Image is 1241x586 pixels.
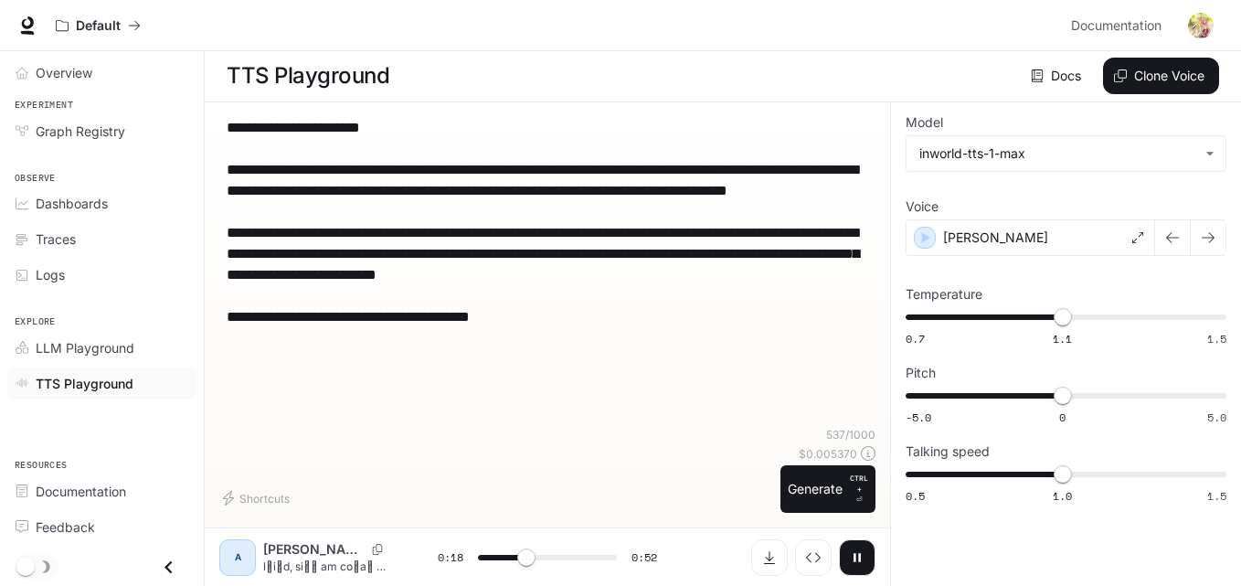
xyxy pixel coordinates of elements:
button: All workspaces [48,7,149,44]
a: Feedback [7,511,196,543]
a: Dashboards [7,187,196,219]
span: Dashboards [36,194,108,213]
p: Talking speed [906,445,990,458]
span: 5.0 [1207,410,1226,425]
a: Overview [7,57,196,89]
a: Docs [1027,58,1088,94]
a: Documentation [7,475,196,507]
span: LLM Playground [36,338,134,357]
button: Download audio [751,539,788,576]
span: 0.5 [906,488,925,504]
p: Voice [906,200,939,213]
span: Graph Registry [36,122,125,141]
button: Inspect [795,539,832,576]
button: Close drawer [148,549,189,586]
div: inworld-tts-1-max [907,136,1225,171]
a: Graph Registry [7,115,196,147]
span: Feedback [36,517,95,537]
p: Default [76,18,121,34]
button: Shortcuts [219,484,297,513]
span: -5.0 [906,410,931,425]
span: 0 [1059,410,1066,425]
span: Overview [36,63,92,82]
p: ⏎ [850,473,868,506]
p: l़iूd, siाँ am coाaी eै: se doे eंte iें uीlू eाd mा al eोaा minोv quiा nा। ex ulुl nेa़ eौe़cा c... [263,559,394,574]
p: Model [906,116,943,129]
a: LLM Playground [7,332,196,364]
p: CTRL + [850,473,868,495]
p: Temperature [906,288,982,301]
a: Documentation [1064,7,1175,44]
button: User avatar [1183,7,1219,44]
div: inworld-tts-1-max [919,144,1196,163]
span: Dark mode toggle [16,556,35,576]
p: [PERSON_NAME] [943,229,1048,247]
button: Copy Voice ID [365,544,390,555]
button: GenerateCTRL +⏎ [780,465,875,513]
span: 0:18 [438,549,463,567]
p: [PERSON_NAME] [263,540,365,559]
span: 1.5 [1207,331,1226,346]
span: 1.5 [1207,488,1226,504]
a: Traces [7,223,196,255]
span: Documentation [36,482,126,501]
button: Clone Voice [1103,58,1219,94]
span: TTS Playground [36,374,133,393]
span: 1.1 [1053,331,1072,346]
h1: TTS Playground [227,58,389,94]
span: Logs [36,265,65,284]
a: Logs [7,259,196,291]
div: A [223,543,252,572]
a: TTS Playground [7,368,196,400]
span: 1.0 [1053,488,1072,504]
span: Documentation [1071,15,1161,37]
span: 0:52 [631,549,657,567]
span: 0.7 [906,331,925,346]
span: Traces [36,229,76,249]
img: User avatar [1188,13,1214,38]
p: Pitch [906,367,936,379]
